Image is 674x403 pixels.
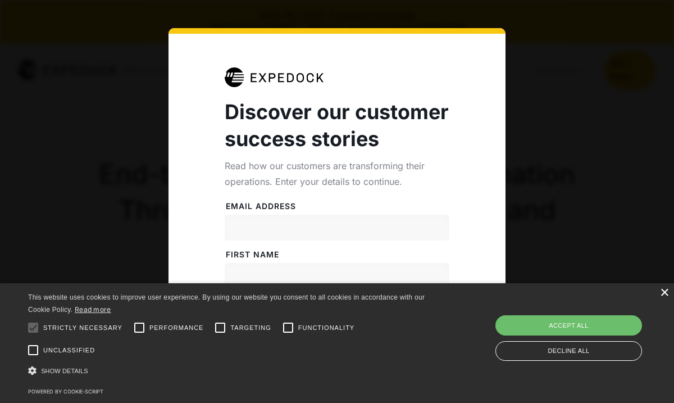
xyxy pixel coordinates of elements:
div: Accept all [495,315,642,336]
span: Functionality [298,323,354,333]
div: Decline all [495,341,642,361]
span: This website uses cookies to improve user experience. By using our website you consent to all coo... [28,293,425,314]
form: Case Studies Form [225,189,449,383]
iframe: Chat Widget [618,349,674,403]
span: Show details [41,368,88,374]
span: Performance [149,323,204,333]
a: Read more [75,305,111,314]
span: Strictly necessary [43,323,122,333]
div: Close [660,289,668,297]
label: FiRST NAME [225,249,449,260]
div: Read how our customers are transforming their operations. Enter your details to continue. [225,158,449,189]
span: Targeting [230,323,271,333]
a: Powered by cookie-script [28,388,103,395]
strong: Discover our customer success stories [225,99,449,151]
label: Email address [225,201,449,212]
span: Unclassified [43,346,95,355]
div: Show details [28,363,430,379]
